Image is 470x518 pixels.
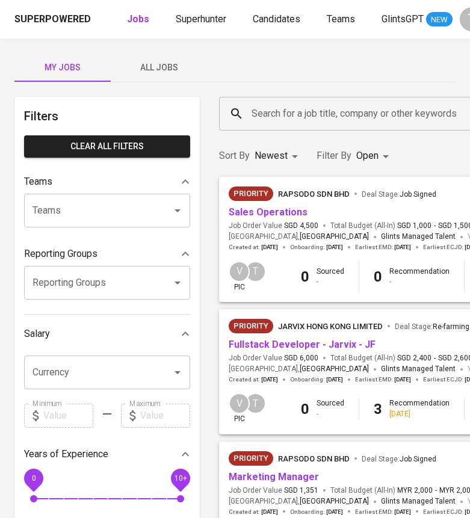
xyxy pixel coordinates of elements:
[24,242,190,266] div: Reporting Groups
[397,486,433,496] span: MYR 2,000
[229,243,278,251] span: Created at :
[326,375,343,384] span: [DATE]
[434,221,436,231] span: -
[24,322,190,346] div: Salary
[278,322,383,331] span: Jarvix Hong Kong Limited
[118,60,200,75] span: All Jobs
[389,267,450,287] div: Recommendation
[261,375,278,384] span: [DATE]
[229,508,278,516] span: Created at :
[327,13,355,25] span: Teams
[255,145,302,167] div: Newest
[381,497,456,505] span: Glints Managed Talent
[355,508,411,516] span: Earliest EMD :
[245,261,266,282] div: T
[229,452,273,464] span: Priority
[219,149,250,163] p: Sort By
[24,247,97,261] p: Reporting Groups
[290,243,343,251] span: Onboarding :
[24,327,50,341] p: Salary
[229,486,318,496] span: Job Order Value
[317,149,351,163] p: Filter By
[253,12,303,27] a: Candidates
[14,13,91,26] div: Superpowered
[389,277,450,287] div: -
[169,274,186,291] button: Open
[317,277,344,287] div: -
[374,268,382,285] b: 0
[389,409,450,419] div: [DATE]
[381,232,456,241] span: Glints Managed Talent
[362,455,436,463] span: Deal Stage :
[290,375,343,384] span: Onboarding :
[14,13,93,26] a: Superpowered
[278,190,350,199] span: Rapsodo Sdn Bhd
[255,149,288,163] p: Newest
[284,221,318,231] span: SGD 4,500
[394,243,411,251] span: [DATE]
[24,442,190,466] div: Years of Experience
[176,12,229,27] a: Superhunter
[229,320,273,332] span: Priority
[229,393,250,414] div: V
[426,14,453,26] span: NEW
[169,364,186,381] button: Open
[356,145,393,167] div: Open
[400,190,436,199] span: Job Signed
[24,106,190,126] h6: Filters
[43,404,93,428] input: Value
[127,12,152,27] a: Jobs
[24,135,190,158] button: Clear All filters
[400,455,436,463] span: Job Signed
[290,508,343,516] span: Onboarding :
[397,221,431,231] span: SGD 1,000
[229,363,369,375] span: [GEOGRAPHIC_DATA] ,
[300,363,369,375] span: [GEOGRAPHIC_DATA]
[394,508,411,516] span: [DATE]
[229,496,369,508] span: [GEOGRAPHIC_DATA] ,
[31,473,36,482] span: 0
[229,339,376,350] a: Fullstack Developer - Jarvix - JF
[300,496,369,508] span: [GEOGRAPHIC_DATA]
[34,139,181,154] span: Clear All filters
[229,261,250,282] div: V
[362,190,436,199] span: Deal Stage :
[229,375,278,384] span: Created at :
[229,451,273,466] div: New Job received from Demand Team
[169,202,186,219] button: Open
[300,231,369,243] span: [GEOGRAPHIC_DATA]
[382,13,424,25] span: GlintsGPT
[355,243,411,251] span: Earliest EMD :
[229,221,318,231] span: Job Order Value
[261,243,278,251] span: [DATE]
[22,60,104,75] span: My Jobs
[229,393,250,424] div: pic
[174,473,187,482] span: 10+
[278,454,350,463] span: Rapsodo Sdn Bhd
[326,243,343,251] span: [DATE]
[301,268,309,285] b: 0
[327,12,357,27] a: Teams
[229,188,273,200] span: Priority
[356,150,379,161] span: Open
[24,170,190,194] div: Teams
[317,409,344,419] div: -
[253,13,300,25] span: Candidates
[317,398,344,419] div: Sourced
[140,404,190,428] input: Value
[389,398,450,419] div: Recommendation
[229,471,319,483] a: Marketing Manager
[317,267,344,287] div: Sourced
[127,13,149,25] b: Jobs
[355,375,411,384] span: Earliest EMD :
[394,375,411,384] span: [DATE]
[397,353,431,363] span: SGD 2,400
[434,353,436,363] span: -
[284,353,318,363] span: SGD 6,000
[229,206,308,218] a: Sales Operations
[24,174,52,189] p: Teams
[374,401,382,418] b: 3
[24,447,108,461] p: Years of Experience
[229,231,369,243] span: [GEOGRAPHIC_DATA] ,
[435,486,437,496] span: -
